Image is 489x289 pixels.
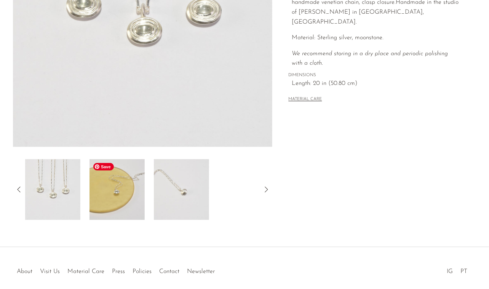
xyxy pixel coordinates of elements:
[292,51,448,67] em: We recommend storing in a dry place and periodic polishing with a cloth.
[17,268,32,275] a: About
[40,268,60,275] a: Visit Us
[154,159,209,220] img: Moonstone Wavelet Necklace
[112,268,125,275] a: Press
[447,268,453,275] a: IG
[133,268,152,275] a: Policies
[67,268,104,275] a: Material Care
[292,79,460,89] span: Length: 20 in (50.80 cm)
[289,97,322,102] button: MATERIAL CARE
[292,33,460,43] p: Material: Sterling silver, moonstone.
[460,268,467,275] a: PT
[13,262,219,277] ul: Quick links
[93,163,114,171] span: Save
[289,72,460,79] span: DIMENSIONS
[159,268,179,275] a: Contact
[89,159,145,220] img: Moonstone Wavelet Necklace
[25,159,80,220] img: Moonstone Wavelet Necklace
[443,262,471,277] ul: Social Medias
